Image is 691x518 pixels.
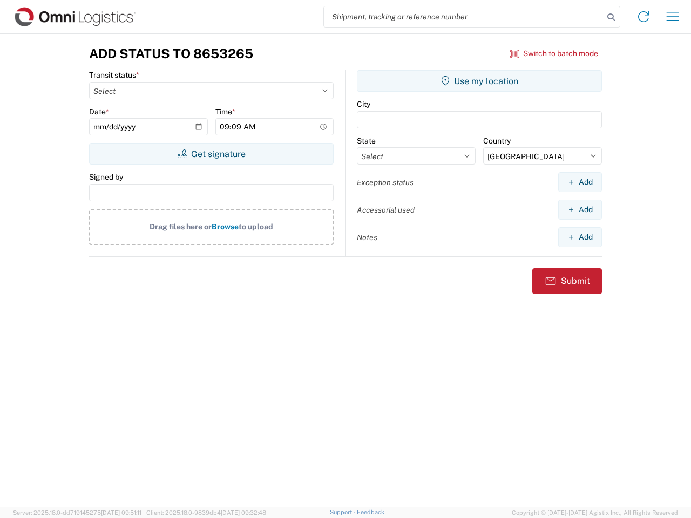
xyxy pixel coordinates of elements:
[324,6,604,27] input: Shipment, tracking or reference number
[512,508,678,517] span: Copyright © [DATE]-[DATE] Agistix Inc., All Rights Reserved
[357,70,602,92] button: Use my location
[212,222,239,231] span: Browse
[13,509,141,516] span: Server: 2025.18.0-dd719145275
[357,136,376,146] label: State
[532,268,602,294] button: Submit
[215,107,235,117] label: Time
[558,227,602,247] button: Add
[510,45,598,63] button: Switch to batch mode
[150,222,212,231] span: Drag files here or
[89,46,253,62] h3: Add Status to 8653265
[558,200,602,220] button: Add
[357,178,414,187] label: Exception status
[89,107,109,117] label: Date
[558,172,602,192] button: Add
[89,143,334,165] button: Get signature
[89,70,139,80] label: Transit status
[330,509,357,515] a: Support
[146,509,266,516] span: Client: 2025.18.0-9839db4
[221,509,266,516] span: [DATE] 09:32:48
[357,233,377,242] label: Notes
[357,99,370,109] label: City
[101,509,141,516] span: [DATE] 09:51:11
[483,136,511,146] label: Country
[239,222,273,231] span: to upload
[357,509,384,515] a: Feedback
[89,172,123,182] label: Signed by
[357,205,415,215] label: Accessorial used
